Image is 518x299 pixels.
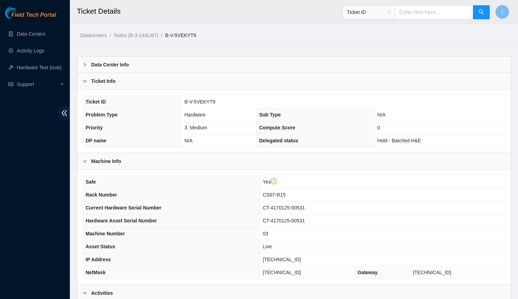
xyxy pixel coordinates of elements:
button: I [495,5,509,19]
b: Machine Info [91,157,121,165]
span: Safe [86,179,96,185]
a: Akamai TechnologiesField Tech Portal [5,13,56,22]
span: right [83,291,87,295]
span: Support [17,77,58,91]
span: Yes [263,179,277,185]
span: N/A [184,138,192,143]
span: right [83,63,87,67]
span: Rack Number [86,192,117,198]
span: Ticket ID [86,99,106,105]
b: Data Center Info [91,61,129,69]
span: [TECHNICAL_ID] [263,270,301,275]
span: Sub Type [259,112,281,118]
span: double-left [59,107,70,120]
b: Activities [91,289,113,297]
span: Priority [86,125,103,130]
a: Todos (B-3-144LI67) [114,33,158,38]
span: Hardware Asset Serial Number [86,218,157,223]
img: Akamai Technologies [5,7,35,19]
span: CS07-R15 [263,192,285,198]
span: CT-4170125-00531 [263,205,305,211]
span: N/A [377,112,385,118]
span: right [83,79,87,83]
span: Field Tech Portal [11,12,56,19]
span: Hold - Batched H&E [377,138,421,143]
span: [TECHNICAL_ID] [413,270,451,275]
div: Machine Info [77,153,511,169]
span: DP name [86,138,107,143]
span: 03 [263,231,268,236]
a: Activity Logs [17,48,44,54]
span: / [109,33,111,38]
span: right [83,159,87,163]
span: Compute Score [259,125,295,130]
span: Ticket ID [347,7,391,17]
span: I [502,8,503,16]
input: Enter text here... [395,5,473,19]
div: Data Center Info [77,57,511,73]
span: Live [263,244,272,249]
span: Gateway [358,270,378,275]
span: 0 [377,125,380,130]
span: Delegated status [259,138,298,143]
span: B-V-5VEKYT9 [184,99,216,105]
span: 3. Medium [184,125,207,130]
span: search [479,9,484,16]
span: IP Address [86,257,111,262]
span: Problem Type [86,112,118,118]
b: Ticket Info [91,77,116,85]
span: Machine Number [86,231,125,236]
span: check-circle [271,178,277,185]
span: [TECHNICAL_ID] [263,257,301,262]
span: / [161,33,162,38]
a: Hardware Test (isok) [17,65,61,70]
span: NetMask [86,270,106,275]
button: search [473,5,490,19]
span: read [8,82,13,87]
div: Ticket Info [77,73,511,89]
span: Hardware [184,112,206,118]
span: Current Hardware Serial Number [86,205,161,211]
a: Datacenters [80,33,107,38]
span: CT-4170125-00531 [263,218,305,223]
a: Data Centers [17,31,45,37]
a: B-V-5VEKYT9 [165,33,196,38]
span: Asset Status [86,244,115,249]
